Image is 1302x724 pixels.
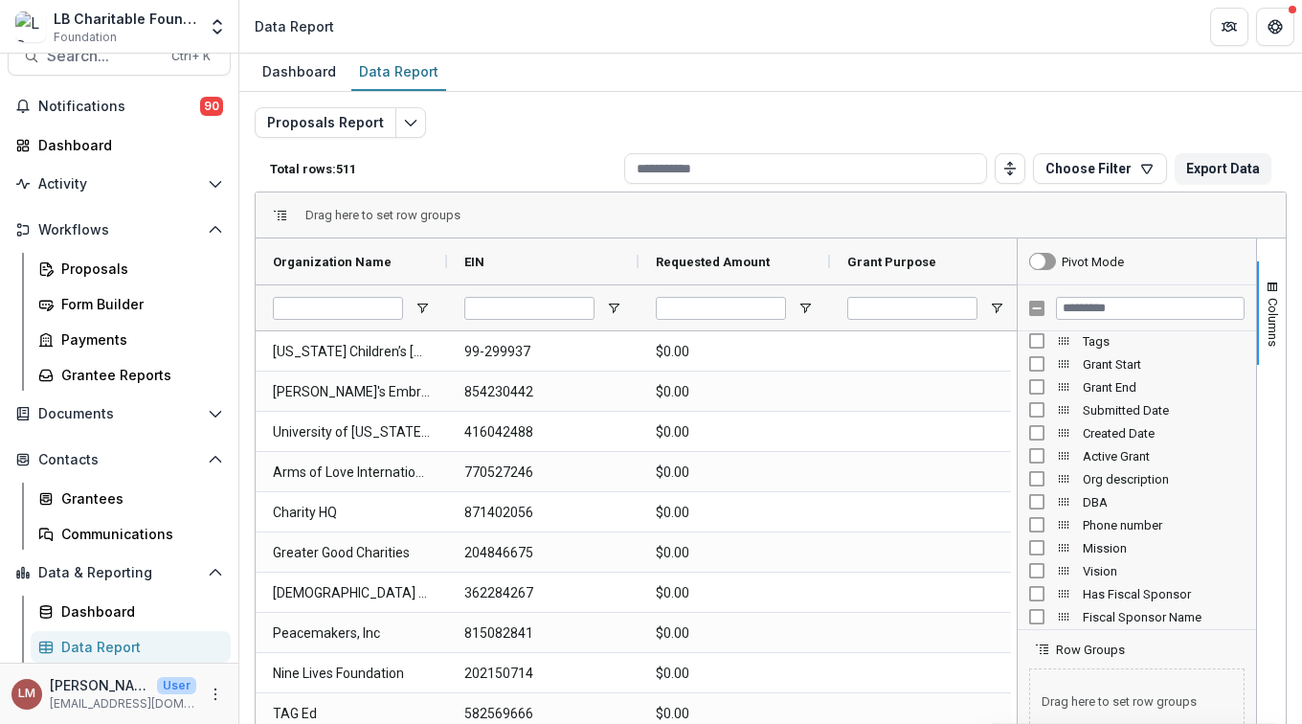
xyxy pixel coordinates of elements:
div: Active Grant Column [1018,444,1256,467]
span: University of [US_STATE] Foundation [273,413,430,452]
div: Data Report [255,16,334,36]
div: Mission Column [1018,536,1256,559]
span: Greater Good Charities [273,533,430,573]
a: Form Builder [31,288,231,320]
button: Open entity switcher [204,8,231,46]
div: Fiscal Sponsor Name Column [1018,605,1256,628]
span: $0.00 [656,373,813,412]
button: Open Filter Menu [797,301,813,316]
span: Activity [38,176,200,192]
button: Search... [8,37,231,76]
span: Arms of Love International Inc [273,453,430,492]
nav: breadcrumb [247,12,342,40]
span: Org description [1083,472,1245,486]
button: Open Contacts [8,444,231,475]
div: LB Charitable Foundation [54,9,196,29]
span: 202150714 [464,654,621,693]
div: Dashboard [38,135,215,155]
a: Data Report [31,631,231,663]
div: Ctrl + K [168,46,214,67]
div: Proposals [61,259,215,279]
span: Vision [1083,564,1245,578]
span: Contacts [38,452,200,468]
span: Grant End [1083,380,1245,395]
span: Columns [1266,298,1280,347]
span: $0.00 [656,413,813,452]
div: Tags Column [1018,329,1256,352]
span: $0.00 [656,533,813,573]
a: Communications [31,518,231,550]
div: DBA Column [1018,490,1256,513]
div: Grantee Reports [61,365,215,385]
span: Search... [47,47,160,65]
span: [DEMOGRAPHIC_DATA] Medical & Dental Associations (CMDA) [273,574,430,613]
span: $0.00 [656,654,813,693]
div: Grant Start Column [1018,352,1256,375]
button: Open Activity [8,169,231,199]
div: Payments [61,329,215,350]
button: More [204,683,227,706]
p: Total rows: 511 [270,162,617,176]
img: LB Charitable Foundation [15,11,46,42]
span: Requested Amount [656,255,770,269]
span: 815082841 [464,614,621,653]
div: Grant End Column [1018,375,1256,398]
span: Submitted Date [1083,403,1245,418]
div: Dashboard [61,601,215,622]
span: Workflows [38,222,200,238]
button: Export Data [1175,153,1271,184]
div: Loida Mendoza [18,688,35,700]
a: Proposals [31,253,231,284]
button: Open Filter Menu [606,301,621,316]
button: Partners [1210,8,1248,46]
span: 362284267 [464,574,621,613]
input: Filter Columns Input [1056,297,1245,320]
span: $0.00 [656,332,813,372]
button: Open Workflows [8,215,231,245]
button: Notifications90 [8,91,231,122]
span: 90 [200,97,223,116]
div: Row Groups [305,208,460,222]
span: 871402056 [464,493,621,532]
div: Vision Column [1018,559,1256,582]
span: 854230442 [464,373,621,412]
span: Drag here to set row groups [305,208,460,222]
button: Toggle auto height [995,153,1025,184]
p: [PERSON_NAME] [50,675,149,695]
span: Data & Reporting [38,565,200,581]
a: Grantee Reports [31,359,231,391]
span: 416042488 [464,413,621,452]
span: Phone number [1083,518,1245,532]
button: Open Filter Menu [989,301,1004,316]
div: Pivot Mode [1062,255,1124,269]
span: 204846675 [464,533,621,573]
div: Data Report [61,637,215,657]
span: Nine Lives Foundation [273,654,430,693]
div: Communications [61,524,215,544]
div: Data Report [351,57,446,85]
span: [PERSON_NAME]'s Embrace [273,373,430,412]
span: Foundation [54,29,117,46]
span: Notifications [38,99,200,115]
span: Charity HQ [273,493,430,532]
span: $0.00 [656,614,813,653]
span: EIN [464,255,484,269]
span: $0.00 [656,493,813,532]
input: Requested Amount Filter Input [656,297,786,320]
span: 99-299937 [464,332,621,372]
button: Open Filter Menu [415,301,430,316]
span: Documents [38,406,200,422]
button: Get Help [1256,8,1294,46]
span: Peacemakers, Inc [273,614,430,653]
p: User [157,677,196,694]
input: Organization Name Filter Input [273,297,403,320]
div: Has Fiscal Sponsor Column [1018,582,1256,605]
span: Mission [1083,541,1245,555]
button: Choose Filter [1033,153,1167,184]
span: [US_STATE] Children’s [MEDICAL_DATA] Foundation [273,332,430,372]
button: Edit selected report [395,107,426,138]
span: 770527246 [464,453,621,492]
a: Payments [31,324,231,355]
div: Dashboard [255,57,344,85]
input: Grant Purpose Filter Input [847,297,977,320]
